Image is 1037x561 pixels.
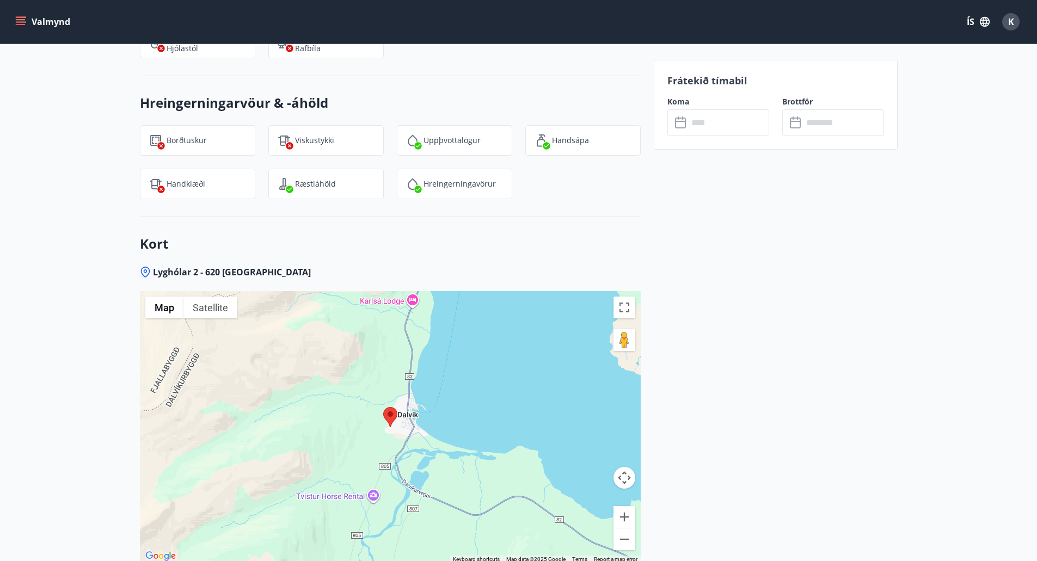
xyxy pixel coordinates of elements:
img: uiBtL0ikWr40dZiggAgPY6zIBwQcLm3lMVfqTObx.svg [149,177,162,190]
h3: Kort [140,235,641,253]
img: y5Bi4hK1jQC9cBVbXcWRSDyXCR2Ut8Z2VPlYjj17.svg [406,134,419,147]
button: Drag Pegman onto the map to open Street View [613,329,635,351]
h3: Hreingerningarvöur & -áhöld [140,94,641,112]
span: Lyghólar 2 - 620 [GEOGRAPHIC_DATA] [153,266,311,278]
p: Uppþvottalögur [424,135,481,146]
p: Hreingerningavörur [424,178,496,189]
span: K [1008,16,1014,28]
button: Toggle fullscreen view [613,297,635,318]
img: FQTGzxj9jDlMaBqrp2yyjtzD4OHIbgqFuIf1EfZm.svg [149,134,162,147]
button: K [998,9,1024,35]
img: 96TlfpxwFVHR6UM9o3HrTVSiAREwRYtsizir1BR0.svg [535,134,548,147]
button: Zoom in [613,506,635,528]
p: Ræstiáhöld [295,178,336,189]
p: Handsápa [552,135,589,146]
img: saOQRUK9k0plC04d75OSnkMeCb4WtbSIwuaOqe9o.svg [278,177,291,190]
p: Borðtuskur [167,135,207,146]
img: IEMZxl2UAX2uiPqnGqR2ECYTbkBjM7IGMvKNT7zJ.svg [406,177,419,190]
label: Koma [667,96,769,107]
img: tIVzTFYizac3SNjIS52qBBKOADnNn3qEFySneclv.svg [278,134,291,147]
button: Map camera controls [613,467,635,489]
button: Show satellite imagery [183,297,237,318]
p: Frátekið tímabil [667,73,884,88]
p: Viskustykki [295,135,334,146]
button: menu [13,12,75,32]
label: Brottför [782,96,884,107]
button: ÍS [961,12,996,32]
button: Zoom out [613,528,635,550]
button: Show street map [145,297,183,318]
p: Handklæði [167,178,205,189]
